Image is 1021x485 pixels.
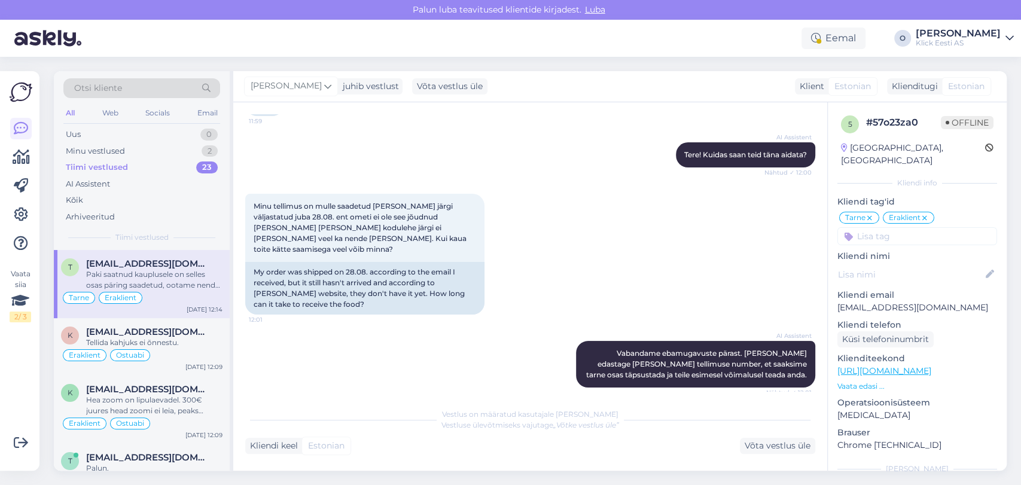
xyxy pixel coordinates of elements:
[338,80,399,93] div: juhib vestlust
[442,410,618,419] span: Vestlus on määratud kasutajale [PERSON_NAME]
[66,161,128,173] div: Tiimi vestlused
[834,80,871,93] span: Estonian
[766,388,812,397] span: Nähtud ✓ 12:01
[196,161,218,173] div: 23
[68,456,72,465] span: t
[767,133,812,142] span: AI Assistent
[581,4,609,15] span: Luba
[115,232,169,243] span: Tiimi vestlused
[10,81,32,103] img: Askly Logo
[916,29,1001,38] div: [PERSON_NAME]
[941,116,993,129] span: Offline
[66,178,110,190] div: AI Assistent
[764,168,812,177] span: Nähtud ✓ 12:00
[837,178,997,188] div: Kliendi info
[916,29,1014,48] a: [PERSON_NAME]Klick Eesti AS
[837,463,997,474] div: [PERSON_NAME]
[837,365,931,376] a: [URL][DOMAIN_NAME]
[837,396,997,409] p: Operatsioonisüsteem
[143,105,172,121] div: Socials
[684,150,807,159] span: Tere! Kuidas saan teid täna aidata?
[86,452,211,463] span: teeledintsenko@gmail.com
[10,312,31,322] div: 2 / 3
[116,352,144,359] span: Ostuabi
[100,105,121,121] div: Web
[586,349,809,379] span: Vabandame ebamugavuste pärast. [PERSON_NAME] edastage [PERSON_NAME] tellimuse number, et saaksime...
[254,202,468,254] span: Minu tellimus on mulle saadetud [PERSON_NAME] järgi väljastatud juba 28.08. ent ometi ei ole see ...
[69,420,100,427] span: Eraklient
[848,120,852,129] span: 5
[68,331,73,340] span: k
[69,294,89,301] span: Tarne
[894,30,911,47] div: O
[249,117,294,126] span: 11:59
[86,384,211,395] span: katuraid22@gmail.com
[86,269,223,291] div: Paki saatnud kauplusele on selles osas päring saadetud, ootame nende vastust.
[308,440,345,452] span: Estonian
[74,82,122,94] span: Otsi kliente
[837,439,997,452] p: Chrome [TECHNICAL_ID]
[66,194,83,206] div: Kõik
[837,196,997,208] p: Kliendi tag'id
[837,319,997,331] p: Kliendi telefon
[63,105,77,121] div: All
[845,214,865,221] span: Tarne
[68,388,73,397] span: k
[553,420,619,429] i: „Võtke vestlus üle”
[837,381,997,392] p: Vaata edasi ...
[249,315,294,324] span: 12:01
[187,305,223,314] div: [DATE] 12:14
[66,211,115,223] div: Arhiveeritud
[837,289,997,301] p: Kliendi email
[86,463,223,474] div: Palun.
[86,327,211,337] span: koit1000@gmail.com
[740,438,815,454] div: Võta vestlus üle
[202,145,218,157] div: 2
[837,227,997,245] input: Lisa tag
[86,395,223,416] div: Hea zoom on lipulaevadel. 300€ juures head zoomi ei leia, peaks rohkem vaatama Samsungi S Ultra, ...
[767,331,812,340] span: AI Assistent
[948,80,985,93] span: Estonian
[195,105,220,121] div: Email
[200,129,218,141] div: 0
[66,145,125,157] div: Minu vestlused
[837,250,997,263] p: Kliendi nimi
[916,38,1001,48] div: Klick Eesti AS
[866,115,941,130] div: # 57o23za0
[837,301,997,314] p: [EMAIL_ADDRESS][DOMAIN_NAME]
[86,258,211,269] span: tiina.sillatse@gmail.com
[66,129,81,141] div: Uus
[245,262,484,315] div: My order was shipped on 28.08. according to the email I received, but it still hasn't arrived and...
[841,142,985,167] div: [GEOGRAPHIC_DATA], [GEOGRAPHIC_DATA]
[69,352,100,359] span: Eraklient
[837,352,997,365] p: Klienditeekond
[887,80,938,93] div: Klienditugi
[838,268,983,281] input: Lisa nimi
[116,420,144,427] span: Ostuabi
[251,80,322,93] span: [PERSON_NAME]
[185,362,223,371] div: [DATE] 12:09
[68,263,72,272] span: t
[837,331,934,347] div: Küsi telefoninumbrit
[412,78,487,94] div: Võta vestlus üle
[185,431,223,440] div: [DATE] 12:09
[441,420,619,429] span: Vestluse ülevõtmiseks vajutage
[801,28,865,49] div: Eemal
[889,214,921,221] span: Eraklient
[10,269,31,322] div: Vaata siia
[837,426,997,439] p: Brauser
[795,80,824,93] div: Klient
[245,440,298,452] div: Kliendi keel
[86,337,223,348] div: Tellida kahjuks ei õnnestu.
[837,409,997,422] p: [MEDICAL_DATA]
[105,294,136,301] span: Eraklient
